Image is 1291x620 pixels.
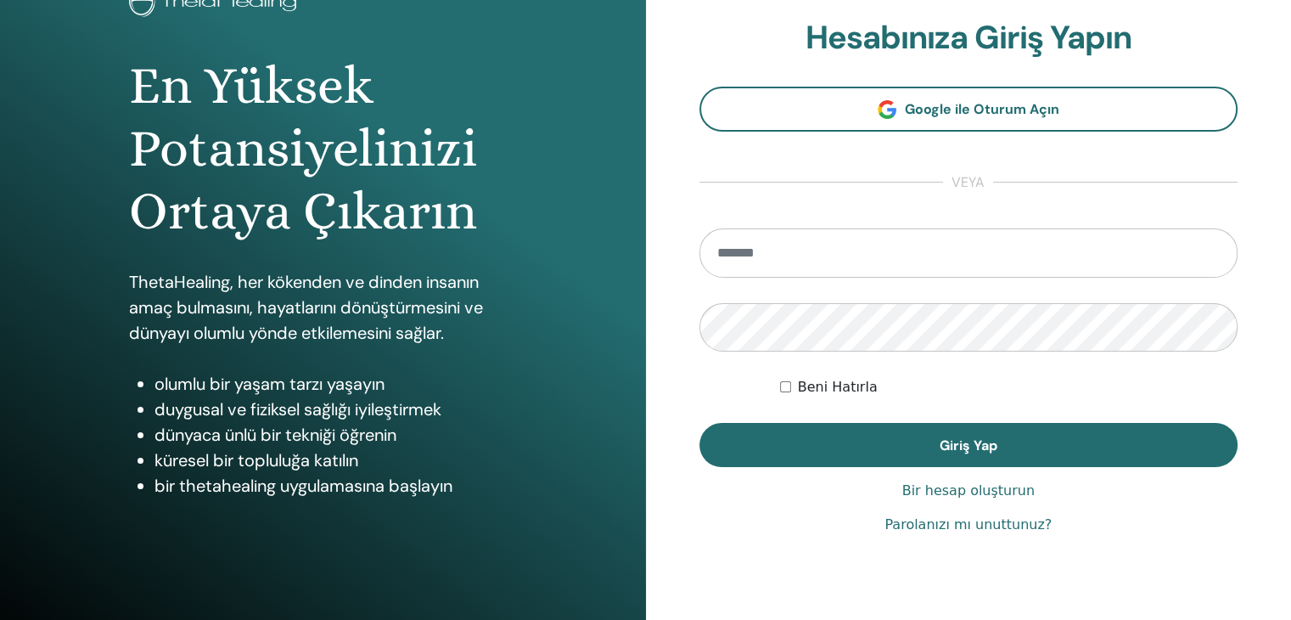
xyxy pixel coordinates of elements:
[699,423,1238,467] button: Giriş Yap
[129,271,483,344] font: ThetaHealing, her kökenden ve dinden insanın amaç bulmasını, hayatlarını dönüştürmesini ve dünyay...
[699,87,1238,132] a: Google ile Oturum Açın
[154,475,452,497] font: bir thetahealing uygulamasına başlayın
[154,449,358,471] font: küresel bir topluluğa katılın
[129,55,477,242] font: En Yüksek Potansiyelinizi Ortaya Çıkarın
[884,516,1052,533] font: Parolanızı mı unuttunuz?
[884,515,1052,535] a: Parolanızı mı unuttunuz?
[154,424,396,446] font: dünyaca ünlü bir tekniği öğrenin
[805,16,1131,59] font: Hesabınıza Giriş Yapın
[940,437,997,454] font: Giriş Yap
[902,481,1035,501] a: Bir hesap oluşturun
[951,173,985,191] font: veya
[905,100,1059,118] font: Google ile Oturum Açın
[902,482,1035,499] font: Bir hesap oluşturun
[798,379,878,395] font: Beni Hatırla
[780,377,1238,397] div: Beni süresiz olarak veya manuel olarak çıkış yapana kadar kimlik doğrulamalı tut
[154,398,441,420] font: duygusal ve fiziksel sağlığı iyileştirmek
[154,373,384,395] font: olumlu bir yaşam tarzı yaşayın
